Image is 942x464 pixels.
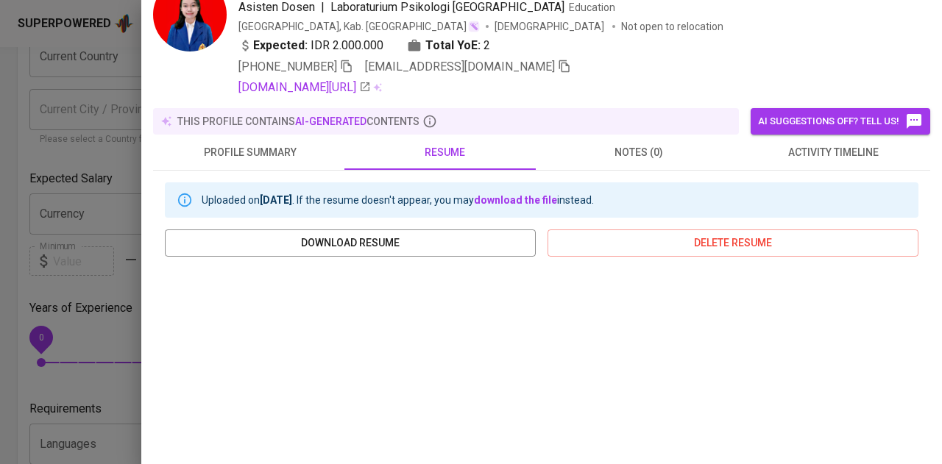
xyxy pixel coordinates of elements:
[559,234,907,252] span: delete resume
[238,37,383,54] div: IDR 2.000.000
[260,194,292,206] b: [DATE]
[745,143,921,162] span: activity timeline
[495,19,606,34] span: [DEMOGRAPHIC_DATA]
[177,114,419,129] p: this profile contains contents
[202,187,594,213] div: Uploaded on . If the resume doesn't appear, you may instead.
[165,229,536,257] button: download resume
[621,19,723,34] p: Not open to relocation
[474,194,557,206] a: download the file
[238,60,337,74] span: [PHONE_NUMBER]
[484,37,490,54] span: 2
[550,143,727,162] span: notes (0)
[253,37,308,54] b: Expected:
[295,115,366,127] span: AI-generated
[758,113,923,130] span: AI suggestions off? Tell us!
[177,234,524,252] span: download resume
[365,60,555,74] span: [EMAIL_ADDRESS][DOMAIN_NAME]
[238,19,480,34] div: [GEOGRAPHIC_DATA], Kab. [GEOGRAPHIC_DATA]
[548,229,918,257] button: delete resume
[162,143,339,162] span: profile summary
[751,108,930,135] button: AI suggestions off? Tell us!
[569,1,615,13] span: Education
[425,37,481,54] b: Total YoE:
[468,21,480,32] img: magic_wand.svg
[356,143,533,162] span: resume
[238,79,371,96] a: [DOMAIN_NAME][URL]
